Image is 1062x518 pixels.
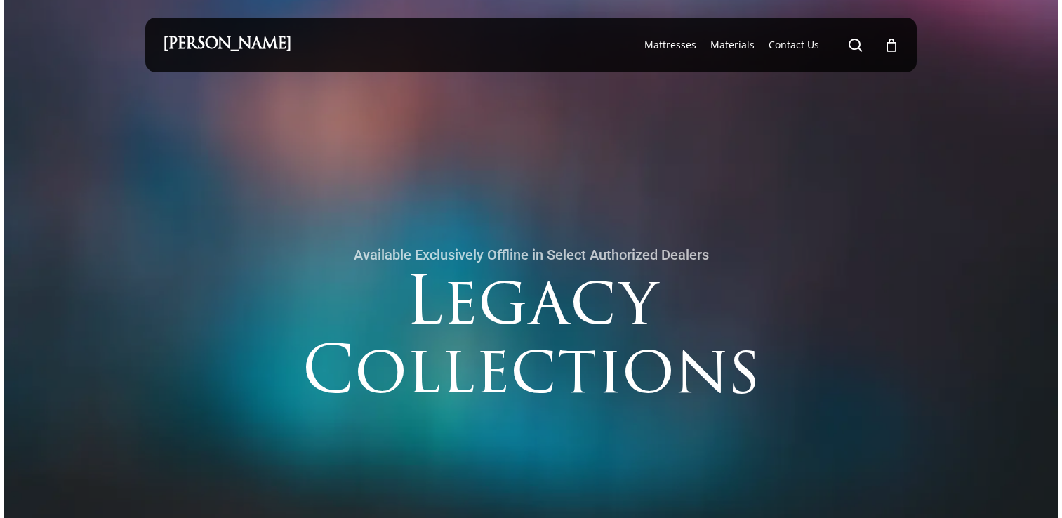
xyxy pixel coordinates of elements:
[769,38,819,51] span: Contact Us
[637,18,899,72] nav: Main Menu
[145,273,917,432] h3: Legacy Collections
[644,38,696,52] a: Mattresses
[884,37,899,53] a: Cart
[145,242,917,267] h4: Available Exclusively Offline in Select Authorized Dealers
[644,38,696,51] span: Mattresses
[769,38,819,52] a: Contact Us
[710,38,755,51] span: Materials
[710,38,755,52] a: Materials
[163,37,291,53] a: [PERSON_NAME]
